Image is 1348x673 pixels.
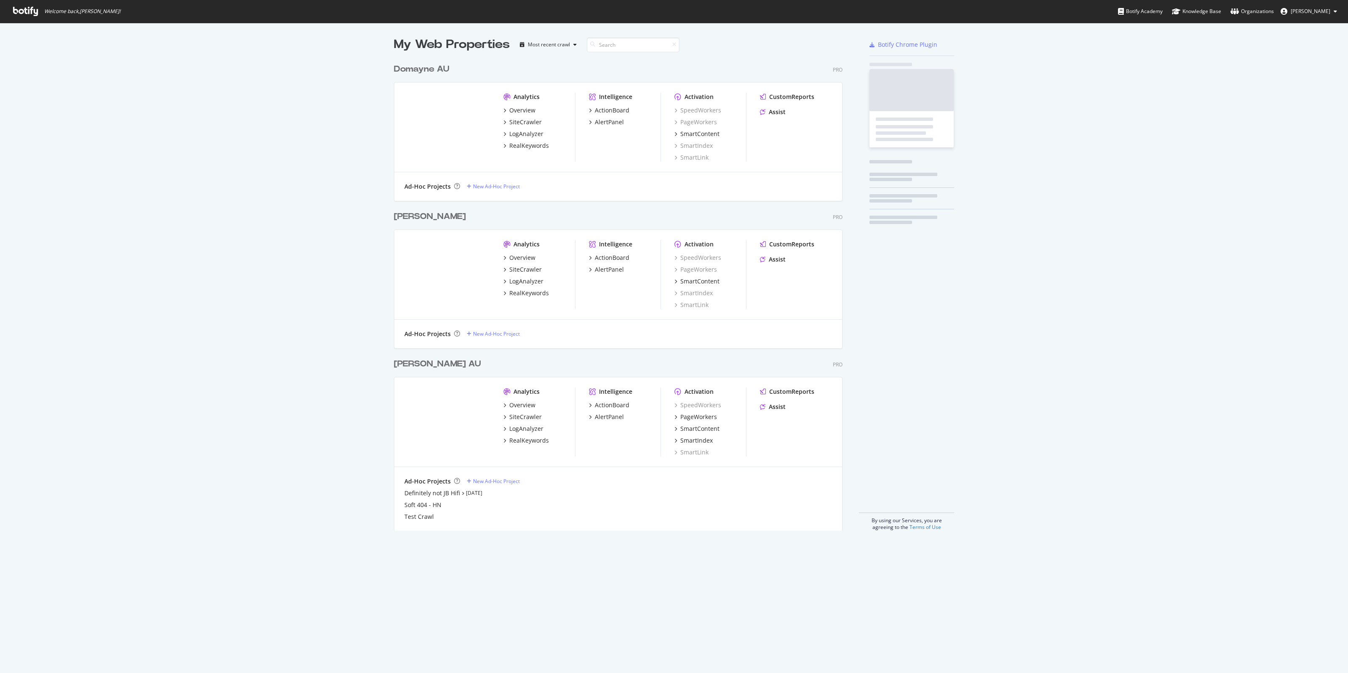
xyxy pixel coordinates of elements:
[595,106,629,115] div: ActionBoard
[467,183,520,190] a: New Ad-Hoc Project
[404,387,490,456] img: harveynorman.com.au
[680,413,717,421] div: PageWorkers
[404,240,490,308] img: www.joycemayne.com.au
[878,40,937,49] div: Botify Chrome Plugin
[909,523,941,531] a: Terms of Use
[394,63,449,75] div: Domayne AU
[674,289,713,297] div: SmartIndex
[394,63,453,75] a: Domayne AU
[680,277,719,286] div: SmartContent
[467,478,520,485] a: New Ad-Hoc Project
[509,436,549,445] div: RealKeywords
[509,130,543,138] div: LogAnalyzer
[466,489,482,497] a: [DATE]
[528,42,570,47] div: Most recent crawl
[680,130,719,138] div: SmartContent
[674,277,719,286] a: SmartContent
[595,413,624,421] div: AlertPanel
[473,478,520,485] div: New Ad-Hoc Project
[589,254,629,262] a: ActionBoard
[1274,5,1344,18] button: [PERSON_NAME]
[473,330,520,337] div: New Ad-Hoc Project
[1291,8,1330,15] span: Matt Smiles
[394,211,466,223] div: [PERSON_NAME]
[404,501,441,509] a: Soft 404 - HN
[595,254,629,262] div: ActionBoard
[509,106,535,115] div: Overview
[514,240,540,248] div: Analytics
[769,403,786,411] div: Assist
[404,182,451,191] div: Ad-Hoc Projects
[760,403,786,411] a: Assist
[674,142,713,150] div: SmartIndex
[760,93,814,101] a: CustomReports
[503,254,535,262] a: Overview
[503,289,549,297] a: RealKeywords
[467,330,520,337] a: New Ad-Hoc Project
[516,38,580,51] button: Most recent crawl
[769,108,786,116] div: Assist
[394,36,510,53] div: My Web Properties
[674,401,721,409] a: SpeedWorkers
[1172,7,1221,16] div: Knowledge Base
[394,211,469,223] a: [PERSON_NAME]
[404,93,490,161] img: www.domayne.com.au
[503,265,542,274] a: SiteCrawler
[1118,7,1163,16] div: Botify Academy
[674,448,709,457] a: SmartLink
[404,330,451,338] div: Ad-Hoc Projects
[503,118,542,126] a: SiteCrawler
[404,489,460,497] div: Definitely not JB Hifi
[589,401,629,409] a: ActionBoard
[509,265,542,274] div: SiteCrawler
[503,436,549,445] a: RealKeywords
[599,93,632,101] div: Intelligence
[595,118,624,126] div: AlertPanel
[680,436,713,445] div: SmartIndex
[833,214,842,221] div: Pro
[674,106,721,115] a: SpeedWorkers
[674,153,709,162] a: SmartLink
[674,425,719,433] a: SmartContent
[685,240,714,248] div: Activation
[394,53,849,531] div: grid
[1230,7,1274,16] div: Organizations
[473,183,520,190] div: New Ad-Hoc Project
[404,513,434,521] a: Test Crawl
[509,254,535,262] div: Overview
[760,240,814,248] a: CustomReports
[769,255,786,264] div: Assist
[674,254,721,262] a: SpeedWorkers
[503,401,535,409] a: Overview
[503,130,543,138] a: LogAnalyzer
[769,387,814,396] div: CustomReports
[589,118,624,126] a: AlertPanel
[599,240,632,248] div: Intelligence
[674,265,717,274] a: PageWorkers
[760,108,786,116] a: Assist
[589,265,624,274] a: AlertPanel
[769,93,814,101] div: CustomReports
[833,66,842,73] div: Pro
[760,255,786,264] a: Assist
[509,118,542,126] div: SiteCrawler
[595,401,629,409] div: ActionBoard
[394,358,484,370] a: [PERSON_NAME] AU
[503,277,543,286] a: LogAnalyzer
[587,37,679,52] input: Search
[509,142,549,150] div: RealKeywords
[859,513,954,531] div: By using our Services, you are agreeing to the
[514,387,540,396] div: Analytics
[685,387,714,396] div: Activation
[674,301,709,309] a: SmartLink
[404,477,451,486] div: Ad-Hoc Projects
